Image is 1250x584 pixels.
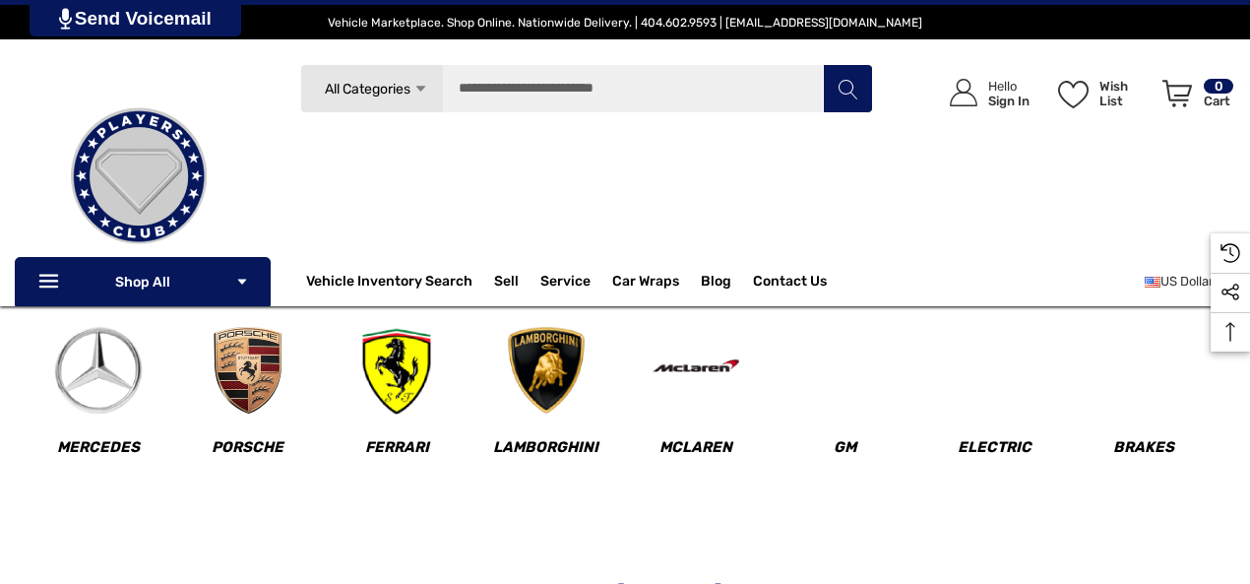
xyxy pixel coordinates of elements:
a: Image Device Lamborghini [473,326,620,481]
a: Car Wraps [612,262,701,301]
a: Image Device Ferrari [324,326,470,481]
img: Image Device [652,326,740,415]
span: McLaren [659,438,732,457]
span: Lamborghini [493,438,598,457]
img: Image Device [352,326,441,415]
p: Wish List [1099,79,1152,108]
svg: Icon Line [36,271,66,293]
a: Vehicle Inventory Search [306,273,472,294]
svg: Top [1211,322,1250,342]
span: Car Wraps [612,273,679,294]
a: Sign in [927,59,1039,127]
span: Mercedes [57,438,140,457]
span: Porsche [212,438,283,457]
a: Sell [494,262,540,301]
a: USD [1145,262,1235,301]
a: Wish List Wish List [1049,59,1154,127]
a: Image Device GM [772,365,918,481]
span: Ferrari [365,438,429,457]
img: Image Device [502,326,591,415]
a: Contact Us [753,273,827,294]
svg: Icon Arrow Down [235,275,249,289]
svg: Icon Arrow Down [413,82,428,97]
img: PjwhLS0gR2VuZXJhdG9yOiBHcmF2aXQuaW8gLS0+PHN2ZyB4bWxucz0iaHR0cDovL3d3dy53My5vcmcvMjAwMC9zdmciIHhtb... [59,8,72,30]
svg: Wish List [1058,81,1089,108]
img: Image Device [204,326,292,415]
span: Sell [494,273,519,294]
svg: Icon User Account [950,79,977,106]
svg: Social Media [1220,283,1240,302]
span: Vehicle Marketplace. Shop Online. Nationwide Delivery. | 404.602.9593 | [EMAIL_ADDRESS][DOMAIN_NAME] [328,16,922,30]
p: Hello [988,79,1030,94]
a: Cart with 0 items [1154,59,1235,136]
a: Image Device McLaren [622,326,769,481]
a: Service [540,273,591,294]
a: All Categories Icon Arrow Down Icon Arrow Up [300,64,443,113]
p: Cart [1204,94,1233,108]
img: Image Device [54,326,143,415]
img: Players Club | Cars For Sale [40,78,237,275]
span: Brakes [1113,438,1174,457]
a: Image Device Brakes [1070,365,1217,481]
span: All Categories [325,81,410,97]
p: Shop All [15,257,271,306]
p: Sign In [988,94,1030,108]
span: GM [834,438,856,457]
span: Electric [958,438,1031,457]
button: Search [823,64,872,113]
a: Image Device Electric [921,365,1068,481]
a: Image Device Mercedes [26,326,172,481]
a: Image Device Porsche [174,326,321,481]
a: Blog [701,273,731,294]
svg: Review Your Cart [1162,80,1192,107]
svg: Recently Viewed [1220,243,1240,263]
p: 0 [1204,79,1233,94]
